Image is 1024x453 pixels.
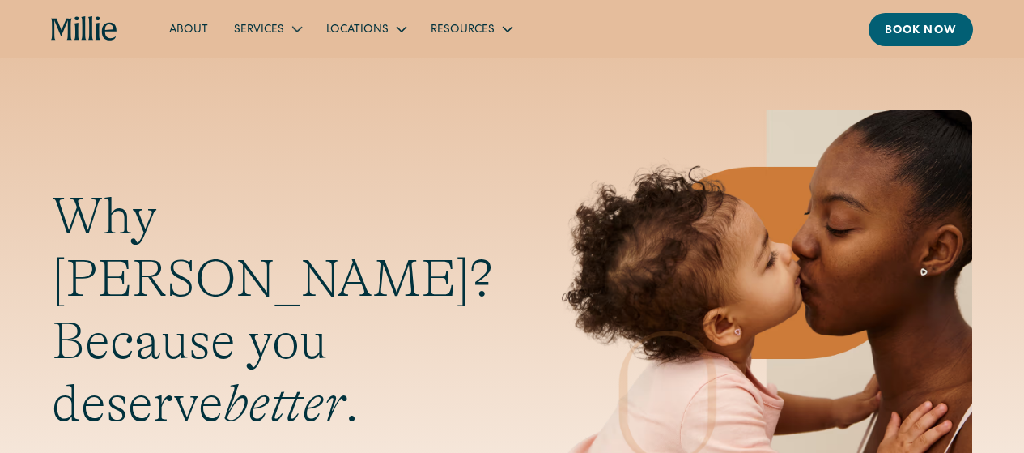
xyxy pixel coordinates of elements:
[313,15,418,42] div: Locations
[221,15,313,42] div: Services
[885,23,957,40] div: Book now
[223,374,345,433] em: better
[51,16,117,42] a: home
[326,22,389,39] div: Locations
[869,13,973,46] a: Book now
[52,186,493,434] h1: Why [PERSON_NAME]? Because you deserve .
[431,22,495,39] div: Resources
[156,15,221,42] a: About
[234,22,284,39] div: Services
[418,15,524,42] div: Resources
